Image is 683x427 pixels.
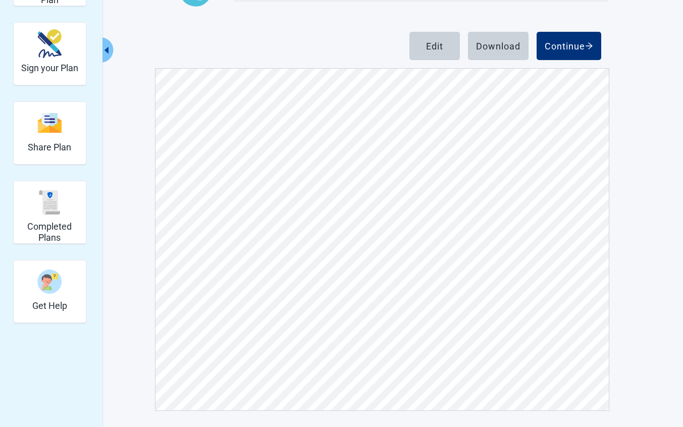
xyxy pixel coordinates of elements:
[468,32,529,60] button: Download
[537,32,601,60] button: Continue arrow-right
[13,101,86,165] div: Share Plan
[13,181,86,244] div: Completed Plans
[409,32,460,60] button: Edit
[13,260,86,323] div: Get Help
[100,37,113,63] button: Collapse menu
[37,29,62,58] img: make_plan_official-CpYJDfBD.svg
[426,41,443,51] div: Edit
[32,300,67,311] h2: Get Help
[476,41,520,51] div: Download
[37,190,62,215] img: svg%3e
[13,22,86,85] div: Sign your Plan
[37,270,62,294] img: person-question-x68TBcxA.svg
[28,142,71,153] h2: Share Plan
[101,45,111,55] span: caret-left
[18,221,82,243] h2: Completed Plans
[21,63,78,74] h2: Sign your Plan
[585,42,593,50] span: arrow-right
[545,41,593,51] div: Continue
[37,112,62,134] img: svg%3e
